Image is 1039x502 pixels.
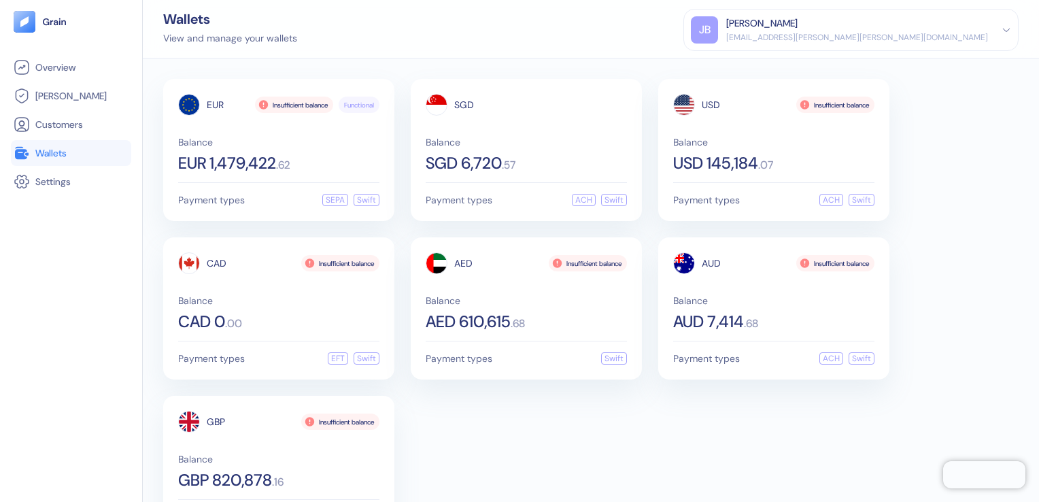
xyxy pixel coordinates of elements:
[301,414,379,430] div: Insufficient balance
[819,352,843,365] div: ACH
[702,258,721,268] span: AUD
[426,314,511,330] span: AED 610,615
[673,137,874,147] span: Balance
[163,31,297,46] div: View and manage your wallets
[601,352,627,365] div: Swift
[849,194,874,206] div: Swift
[426,296,627,305] span: Balance
[276,160,290,171] span: . 62
[14,145,129,161] a: Wallets
[35,61,75,74] span: Overview
[42,17,67,27] img: logo
[511,318,525,329] span: . 68
[322,194,348,206] div: SEPA
[301,255,379,271] div: Insufficient balance
[849,352,874,365] div: Swift
[744,318,758,329] span: . 68
[796,97,874,113] div: Insufficient balance
[673,155,758,171] span: USD 145,184
[35,175,71,188] span: Settings
[454,100,474,110] span: SGD
[572,194,596,206] div: ACH
[178,137,379,147] span: Balance
[426,137,627,147] span: Balance
[14,59,129,76] a: Overview
[14,88,129,104] a: [PERSON_NAME]
[673,296,874,305] span: Balance
[272,477,284,488] span: . 16
[35,118,83,131] span: Customers
[178,472,272,488] span: GBP 820,878
[207,417,225,426] span: GBP
[819,194,843,206] div: ACH
[178,314,225,330] span: CAD 0
[426,155,502,171] span: SGD 6,720
[14,173,129,190] a: Settings
[35,146,67,160] span: Wallets
[549,255,627,271] div: Insufficient balance
[601,194,627,206] div: Swift
[691,16,718,44] div: JB
[178,354,245,363] span: Payment types
[178,155,276,171] span: EUR 1,479,422
[943,461,1025,488] iframe: Chatra live chat
[726,16,798,31] div: [PERSON_NAME]
[796,255,874,271] div: Insufficient balance
[758,160,773,171] span: . 07
[354,352,379,365] div: Swift
[426,195,492,205] span: Payment types
[207,100,224,110] span: EUR
[163,12,297,26] div: Wallets
[673,354,740,363] span: Payment types
[673,195,740,205] span: Payment types
[178,454,379,464] span: Balance
[178,195,245,205] span: Payment types
[344,100,374,110] span: Functional
[673,314,744,330] span: AUD 7,414
[502,160,515,171] span: . 57
[454,258,473,268] span: AED
[328,352,348,365] div: EFT
[35,89,107,103] span: [PERSON_NAME]
[14,116,129,133] a: Customers
[207,258,226,268] span: CAD
[225,318,242,329] span: . 00
[726,31,988,44] div: [EMAIL_ADDRESS][PERSON_NAME][PERSON_NAME][DOMAIN_NAME]
[354,194,379,206] div: Swift
[702,100,720,110] span: USD
[255,97,333,113] div: Insufficient balance
[426,354,492,363] span: Payment types
[14,11,35,33] img: logo-tablet-V2.svg
[178,296,379,305] span: Balance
